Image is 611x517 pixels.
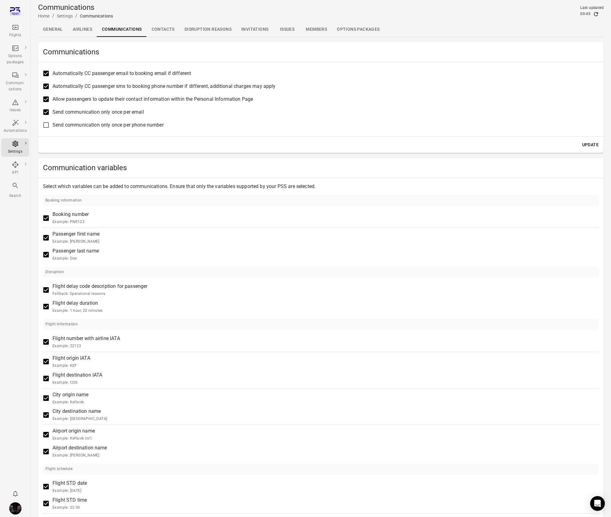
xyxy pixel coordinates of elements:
a: Settings [57,14,73,18]
span: City origin name [53,391,88,405]
button: Iris [7,500,24,517]
h2: Communications [43,47,599,57]
p: Example: KEF [53,363,90,369]
span: City destination name [53,408,107,422]
span: Flight delay duration [53,300,103,314]
p: Example: Doe [53,256,99,262]
div: Flight schedule [45,466,72,472]
div: Local navigation [38,22,604,37]
div: Issues [4,107,27,113]
a: API [1,159,29,178]
a: General [38,22,68,37]
span: Send communication only once per phone number [53,121,164,129]
p: Example: Keflavik [53,399,88,405]
a: Automations [1,117,29,136]
img: images [9,502,21,515]
p: Example: 1 hour, 20 minutes [53,308,103,314]
span: Automatically CC passenger email to booking email if different [53,70,191,77]
a: Options packages [332,22,384,37]
span: Passenger first name [53,230,99,245]
p: Example: 22:30 [53,505,87,511]
div: 09:45 [580,11,590,17]
button: Refresh data [593,11,599,17]
div: Open Intercom Messenger [590,496,605,511]
a: Flights [1,22,29,40]
a: Issues [273,22,301,37]
h1: Communications [38,2,113,12]
h2: Communication variables [43,163,599,173]
a: Settings [1,138,29,157]
a: Options packages [1,43,29,67]
li: / [52,12,54,20]
span: Airport origin name [53,427,95,442]
div: Disruption [45,269,64,275]
span: Airport destination name [53,444,107,459]
a: Communications [97,22,147,37]
span: Flight destination IATA [53,371,102,386]
div: Options packages [4,53,27,65]
div: Communi-cations [4,80,27,92]
a: Home [38,14,50,18]
div: Flights [4,32,27,38]
span: Automatically CC passenger sms to booking phone number if different, additional charges may apply [53,83,276,90]
button: Notifications [9,488,21,500]
nav: Breadcrumbs [38,12,113,20]
span: Allow passengers to update their contact information within the Personal Information Page [53,96,253,103]
a: Contacts [147,22,180,37]
p: Example: ZZ123 [53,343,120,349]
a: Issues [1,97,29,115]
p: Example: Keflavik Int'l [53,436,95,442]
div: Communications [80,13,113,19]
p: Fallback: Operational reasons [53,291,147,297]
a: Disruption reasons [180,22,236,37]
p: Example: [PERSON_NAME] [53,452,107,459]
button: Update [580,139,601,151]
div: Search [4,193,27,199]
span: Flight STD date [53,480,87,494]
p: Example: PNR123 [53,219,89,225]
a: Airlines [68,22,97,37]
p: Example: CDG [53,380,102,386]
div: Automations [4,128,27,134]
span: Passenger last name [53,247,99,262]
p: Example: [GEOGRAPHIC_DATA] [53,416,107,422]
span: Booking number [53,211,89,225]
div: Booking information [45,198,82,204]
button: Search [1,180,29,201]
span: Flight delay code description for passenger [53,283,147,297]
p: Example: [DATE] [53,488,87,494]
p: Example: [PERSON_NAME] [53,239,99,245]
span: Flight STD time [53,496,87,511]
div: Settings [4,149,27,155]
p: Select which variables can be added to communications. Ensure that only the variables supported b... [43,183,599,190]
li: / [75,12,77,20]
div: Flight information [45,321,78,327]
span: Send communication only once per email [53,108,144,116]
a: Invitations [236,22,273,37]
div: Last updated [580,5,604,11]
div: API [4,170,27,176]
a: Communi-cations [1,70,29,94]
span: Flight origin IATA [53,354,90,369]
span: Flight number with airline IATA [53,335,120,349]
a: Members [301,22,332,37]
